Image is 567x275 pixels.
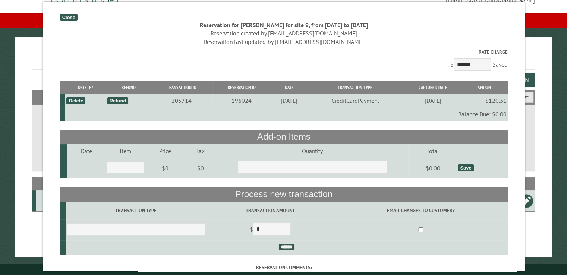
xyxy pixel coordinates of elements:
[36,177,66,190] th: Site
[66,97,85,104] div: Delete
[151,81,212,94] th: Transaction ID
[39,197,64,205] div: 9
[212,94,271,107] td: 196024
[271,94,307,107] td: [DATE]
[60,21,508,29] div: Reservation for [PERSON_NAME] for site 9, from [DATE] to [DATE]
[409,144,457,158] td: Total
[271,81,307,94] th: Date
[145,144,185,158] td: Price
[60,130,508,144] th: Add-on Items
[60,29,508,37] div: Reservation created by [EMAIL_ADDRESS][DOMAIN_NAME]
[307,81,403,94] th: Transaction Type
[65,107,507,121] td: Balance Due: $0.00
[212,81,271,94] th: Reservation ID
[307,94,403,107] td: CreditCardPayment
[402,81,462,94] th: Captured Date
[492,61,507,68] span: Saved
[463,81,508,94] th: Amount
[60,48,508,56] label: Rate Charge
[402,94,462,107] td: [DATE]
[215,144,409,158] td: Quantity
[60,14,77,21] div: Close
[32,90,535,104] h2: Filters
[107,97,128,104] div: Refund
[457,164,473,171] div: Save
[65,81,105,94] th: Delete?
[67,207,205,214] label: Transaction Type
[151,94,212,107] td: 205714
[60,264,508,271] label: Reservation comments:
[60,187,508,201] th: Process new transaction
[185,158,216,178] td: $0
[242,267,326,272] small: © Campground Commander LLC. All rights reserved.
[335,207,506,214] label: Email changes to customer?
[60,38,508,46] div: Reservation last updated by [EMAIL_ADDRESS][DOMAIN_NAME]
[463,94,508,107] td: $120.51
[66,144,105,158] td: Date
[409,158,457,178] td: $0.00
[207,207,333,214] label: Transaction Amount
[60,48,508,73] div: : $
[145,158,185,178] td: $0
[206,219,334,240] td: $
[105,144,145,158] td: Item
[185,144,216,158] td: Tax
[32,49,535,70] h1: Reservations
[106,81,151,94] th: Refund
